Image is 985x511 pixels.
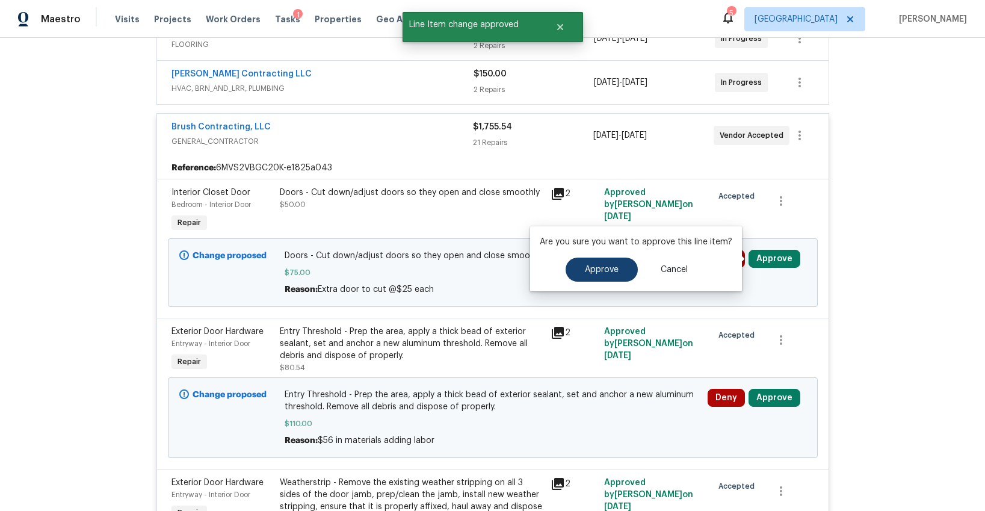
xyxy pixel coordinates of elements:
div: Doors - Cut down/adjust doors so they open and close smoothly [280,187,543,199]
div: 2 Repairs [474,84,594,96]
div: Entry Threshold - Prep the area, apply a thick bead of exterior sealant, set and anchor a new alu... [280,326,543,362]
span: $80.54 [280,364,305,371]
span: Exterior Door Hardware [171,327,264,336]
div: 2 [551,187,597,201]
span: Approved by [PERSON_NAME] on [604,188,693,221]
div: 2 Repairs [474,40,594,52]
span: [DATE] [622,34,647,43]
span: Interior Closet Door [171,188,250,197]
span: Projects [154,13,191,25]
span: GENERAL_CONTRACTOR [171,135,473,147]
span: Reason: [285,285,318,294]
span: [DATE] [593,131,619,140]
span: $110.00 [285,418,700,430]
div: 1 [293,9,303,21]
span: Visits [115,13,140,25]
span: $56 in materials adding labor [318,436,434,445]
span: Properties [315,13,362,25]
span: Tasks [275,15,300,23]
b: Change proposed [193,252,267,260]
span: Accepted [718,190,759,202]
span: Repair [173,356,206,368]
span: Repair [173,217,206,229]
span: $1,755.54 [473,123,512,131]
span: Approve [585,265,619,274]
b: Change proposed [193,391,267,399]
span: Reason: [285,436,318,445]
button: Cancel [641,258,707,282]
span: FLOORING [171,39,474,51]
span: [DATE] [604,503,631,511]
button: Close [540,15,580,39]
span: Extra door to cut @$25 each [318,285,434,294]
div: 2 [551,477,597,491]
span: Entryway - Interior Door [171,340,250,347]
span: Doors - Cut down/adjust doors so they open and close smoothly [285,250,700,262]
span: Entry Threshold - Prep the area, apply a thick bead of exterior sealant, set and anchor a new alu... [285,389,700,413]
span: Vendor Accepted [720,129,788,141]
span: - [594,33,647,45]
span: [GEOGRAPHIC_DATA] [755,13,838,25]
a: Brush Contracting, LLC [171,123,271,131]
span: [DATE] [622,131,647,140]
span: Maestro [41,13,81,25]
span: Accepted [718,480,759,492]
p: Are you sure you want to approve this line item? [540,236,732,248]
span: Accepted [718,329,759,341]
span: Entryway - Interior Door [171,491,250,498]
span: In Progress [721,76,767,88]
span: Cancel [661,265,688,274]
div: 21 Repairs [473,137,593,149]
span: $50.00 [280,201,306,208]
span: [DATE] [622,78,647,87]
span: Approved by [PERSON_NAME] on [604,478,693,511]
span: Line Item change approved [403,12,540,37]
span: $75.00 [285,267,700,279]
span: [DATE] [604,212,631,221]
span: [DATE] [604,352,631,360]
span: [DATE] [594,78,619,87]
span: - [594,76,647,88]
span: Bedroom - Interior Door [171,201,251,208]
span: [DATE] [594,34,619,43]
a: [PERSON_NAME] Contracting LLC [171,70,312,78]
div: 5 [727,7,735,19]
span: Exterior Door Hardware [171,478,264,487]
span: In Progress [721,33,767,45]
button: Approve [566,258,638,282]
span: HVAC, BRN_AND_LRR, PLUMBING [171,82,474,94]
span: Work Orders [206,13,261,25]
span: $150.00 [474,70,507,78]
span: [PERSON_NAME] [894,13,967,25]
button: Approve [749,250,800,268]
button: Deny [708,389,745,407]
span: Geo Assignments [376,13,454,25]
div: 6MVS2VBGC20K-e1825a043 [157,157,829,179]
button: Approve [749,389,800,407]
span: - [593,129,647,141]
div: 2 [551,326,597,340]
b: Reference: [171,162,216,174]
span: Approved by [PERSON_NAME] on [604,327,693,360]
